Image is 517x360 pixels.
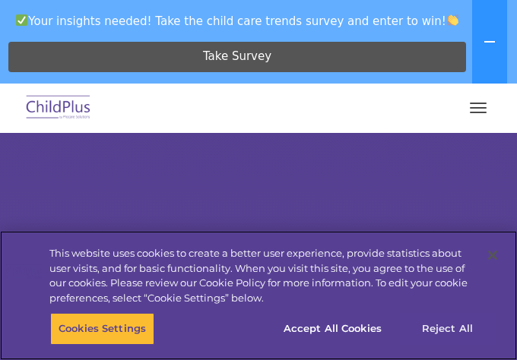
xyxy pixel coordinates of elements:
[49,246,479,305] div: This website uses cookies to create a better user experience, provide statistics about user visit...
[8,42,466,72] a: Take Survey
[6,6,469,36] span: Your insights needed! Take the child care trends survey and enter to win!
[50,313,154,345] button: Cookies Settings
[23,90,94,126] img: ChildPlus by Procare Solutions
[219,163,284,174] span: Phone number
[219,100,265,112] span: Last name
[203,43,271,70] span: Take Survey
[400,313,495,345] button: Reject All
[16,14,27,26] img: ✅
[476,238,509,272] button: Close
[275,313,390,345] button: Accept All Cookies
[447,14,458,26] img: 👏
